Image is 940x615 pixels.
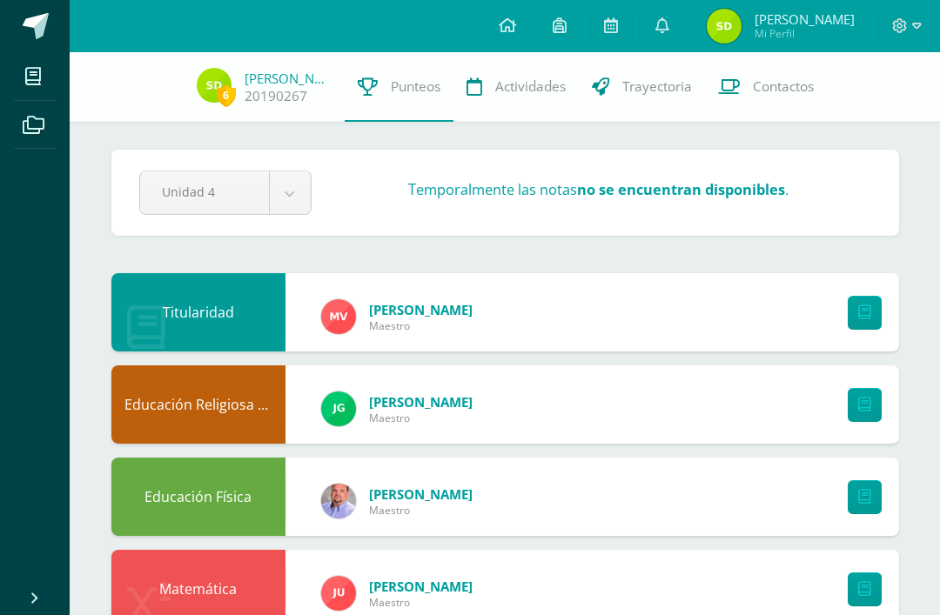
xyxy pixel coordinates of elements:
a: Punteos [345,52,453,122]
h3: Temporalmente las notas . [408,180,789,199]
img: f838975e1c2ec7b74c117b48f67f3056.png [197,68,232,103]
img: f838975e1c2ec7b74c117b48f67f3056.png [707,9,742,43]
span: Punteos [391,77,440,96]
span: Actividades [495,77,566,96]
a: 20190267 [245,87,307,105]
span: [PERSON_NAME] [369,578,473,595]
img: 6c58b5a751619099581147680274b29f.png [321,484,356,518]
img: 1ff341f52347efc33ff1d2a179cbdb51.png [321,299,356,334]
a: Contactos [705,52,827,122]
a: Unidad 4 [140,171,311,214]
div: Educación Física [111,458,285,536]
span: Maestro [369,318,473,333]
a: Trayectoria [579,52,705,122]
span: Maestro [369,411,473,425]
span: [PERSON_NAME] [369,393,473,411]
span: Contactos [753,77,814,96]
strong: no se encuentran disponibles [577,180,785,199]
span: [PERSON_NAME] [755,10,855,28]
span: Maestro [369,595,473,610]
span: Unidad 4 [162,171,247,212]
div: Titularidad [111,273,285,351]
span: Maestro [369,503,473,518]
a: [PERSON_NAME] [245,70,332,87]
span: [PERSON_NAME] [369,485,473,503]
span: Trayectoria [622,77,692,96]
span: Mi Perfil [755,26,855,41]
img: b5613e1a4347ac065b47e806e9a54e9c.png [321,576,356,611]
img: 3da61d9b1d2c0c7b8f7e89c78bbce001.png [321,391,356,426]
span: [PERSON_NAME] [369,301,473,318]
div: Educación Religiosa Escolar [111,365,285,444]
span: 6 [217,84,236,106]
a: Actividades [453,52,579,122]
